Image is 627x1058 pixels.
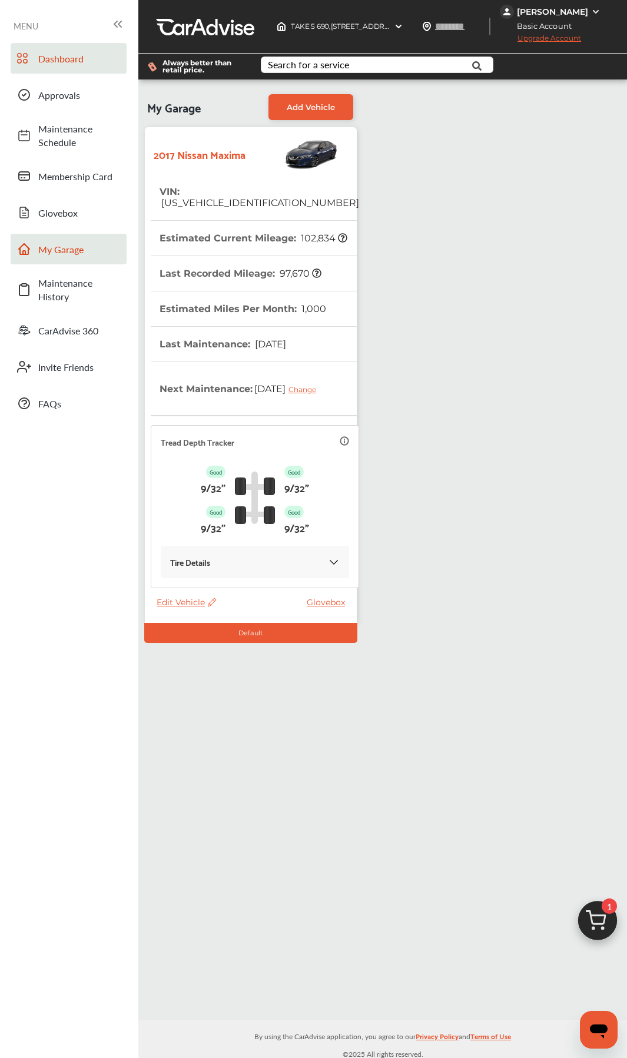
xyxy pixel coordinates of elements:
[11,315,127,346] a: CarAdvise 360
[253,339,286,350] span: [DATE]
[38,243,121,256] span: My Garage
[206,506,225,518] p: Good
[268,94,353,120] a: Add Vehicle
[11,270,127,309] a: Maintenance History
[11,116,127,155] a: Maintenance Schedule
[517,6,588,17] div: [PERSON_NAME]
[278,268,321,279] span: 97,670
[277,22,286,31] img: header-home-logo.8d720a4f.svg
[148,62,157,72] img: dollor_label_vector.a70140d1.svg
[288,385,322,394] div: Change
[157,597,216,608] span: Edit Vehicle
[580,1011,618,1049] iframe: Button to launch messaging window
[569,896,626,952] img: cart_icon.3d0951e8.svg
[11,351,127,382] a: Invite Friends
[284,506,304,518] p: Good
[501,20,580,32] span: Basic Account
[38,122,121,149] span: Maintenance Schedule
[246,133,339,174] img: Vehicle
[328,556,340,568] img: KOKaJQAAAABJRU5ErkJggg==
[161,435,234,449] p: Tread Depth Tracker
[38,397,121,410] span: FAQs
[500,5,514,19] img: jVpblrzwTbfkPYzPPzSLxeg0AAAAASUVORK5CYII=
[422,22,432,31] img: location_vector.a44bc228.svg
[11,79,127,110] a: Approvals
[160,221,347,256] th: Estimated Current Mileage :
[160,197,359,208] span: [US_VEHICLE_IDENTIFICATION_NUMBER]
[11,197,127,228] a: Glovebox
[160,362,325,415] th: Next Maintenance :
[602,898,617,914] span: 1
[307,597,351,608] a: Glovebox
[162,59,242,74] span: Always better than retail price.
[268,60,349,69] div: Search for a service
[591,7,601,16] img: WGsFRI8htEPBVLJbROoPRyZpYNWhNONpIPPETTm6eUC0GeLEiAAAAAElFTkSuQmCC
[160,256,321,291] th: Last Recorded Mileage :
[300,303,326,314] span: 1,000
[201,518,225,536] p: 9/32"
[500,34,581,48] span: Upgrade Account
[160,174,359,220] th: VIN :
[38,170,121,183] span: Membership Card
[14,21,38,31] span: MENU
[284,466,304,478] p: Good
[394,22,403,31] img: header-down-arrow.9dd2ce7d.svg
[11,388,127,419] a: FAQs
[38,360,121,374] span: Invite Friends
[284,518,309,536] p: 9/32"
[154,145,246,163] strong: 2017 Nissan Maxima
[284,478,309,496] p: 9/32"
[144,623,357,643] div: Default
[489,18,490,35] img: header-divider.bc55588e.svg
[38,52,121,65] span: Dashboard
[160,327,286,361] th: Last Maintenance :
[11,161,127,191] a: Membership Card
[253,374,325,403] span: [DATE]
[235,471,275,524] img: tire_track_logo.b900bcbc.svg
[138,1030,627,1042] p: By using the CarAdvise application, you agree to our and
[38,88,121,102] span: Approvals
[11,43,127,74] a: Dashboard
[147,94,201,120] span: My Garage
[170,555,210,569] p: Tire Details
[206,466,225,478] p: Good
[416,1030,459,1048] a: Privacy Policy
[299,233,347,244] span: 102,834
[287,102,335,112] span: Add Vehicle
[470,1030,511,1048] a: Terms of Use
[160,291,326,326] th: Estimated Miles Per Month :
[38,206,121,220] span: Glovebox
[11,234,127,264] a: My Garage
[201,478,225,496] p: 9/32"
[38,324,121,337] span: CarAdvise 360
[38,276,121,303] span: Maintenance History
